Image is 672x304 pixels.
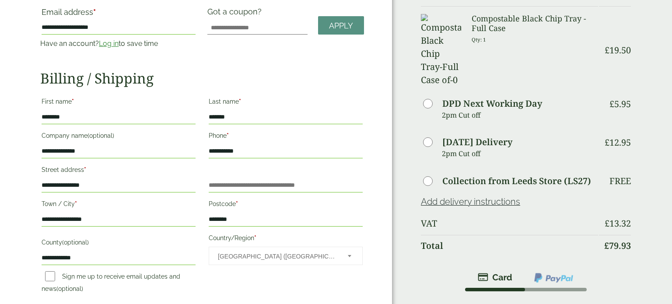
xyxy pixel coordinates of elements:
label: Got a coupon? [207,7,265,21]
label: First name [42,95,196,110]
img: stripe.png [478,272,512,283]
input: Sign me up to receive email updates and news(optional) [45,271,55,281]
a: Apply [318,16,364,35]
img: Compostable Black Chip Tray-Full Case of-0 [421,14,461,87]
p: 2pm Cut off [442,147,598,160]
label: Country/Region [209,232,363,247]
abbr: required [254,234,256,241]
h3: Compostable Black Chip Tray - Full Case [472,14,598,33]
a: Log in [99,39,119,48]
abbr: required [72,98,74,105]
label: Last name [209,95,363,110]
span: (optional) [62,239,89,246]
span: United Kingdom (UK) [218,247,336,266]
span: (optional) [56,285,83,292]
p: 2pm Cut off [442,108,598,122]
abbr: required [227,132,229,139]
span: £ [605,136,609,148]
p: Free [609,176,631,186]
label: Company name [42,129,196,144]
bdi: 13.32 [605,217,631,229]
h2: Billing / Shipping [40,70,364,87]
label: Email address [42,8,196,21]
span: Apply [329,21,353,31]
label: DPD Next Working Day [442,99,542,108]
span: Country/Region [209,247,363,265]
bdi: 79.93 [604,240,631,252]
label: Collection from Leeds Store (LS27) [442,177,591,185]
label: Street address [42,164,196,178]
img: ppcp-gateway.png [533,272,574,283]
span: £ [604,240,609,252]
span: (optional) [87,132,114,139]
label: Sign me up to receive email updates and news [42,273,180,295]
th: Total [421,235,598,256]
span: £ [605,44,609,56]
label: Town / City [42,198,196,213]
small: Qty: 1 [472,36,486,43]
label: Postcode [209,198,363,213]
p: Have an account? to save time [40,38,197,49]
abbr: required [236,200,238,207]
label: County [42,236,196,251]
abbr: required [93,7,96,17]
span: £ [605,217,609,229]
label: [DATE] Delivery [442,138,512,147]
a: Add delivery instructions [421,196,520,207]
abbr: required [239,98,241,105]
span: £ [609,98,614,110]
abbr: required [75,200,77,207]
label: Phone [209,129,363,144]
bdi: 5.95 [609,98,631,110]
th: VAT [421,213,598,234]
abbr: required [84,166,86,173]
bdi: 19.50 [605,44,631,56]
bdi: 12.95 [605,136,631,148]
